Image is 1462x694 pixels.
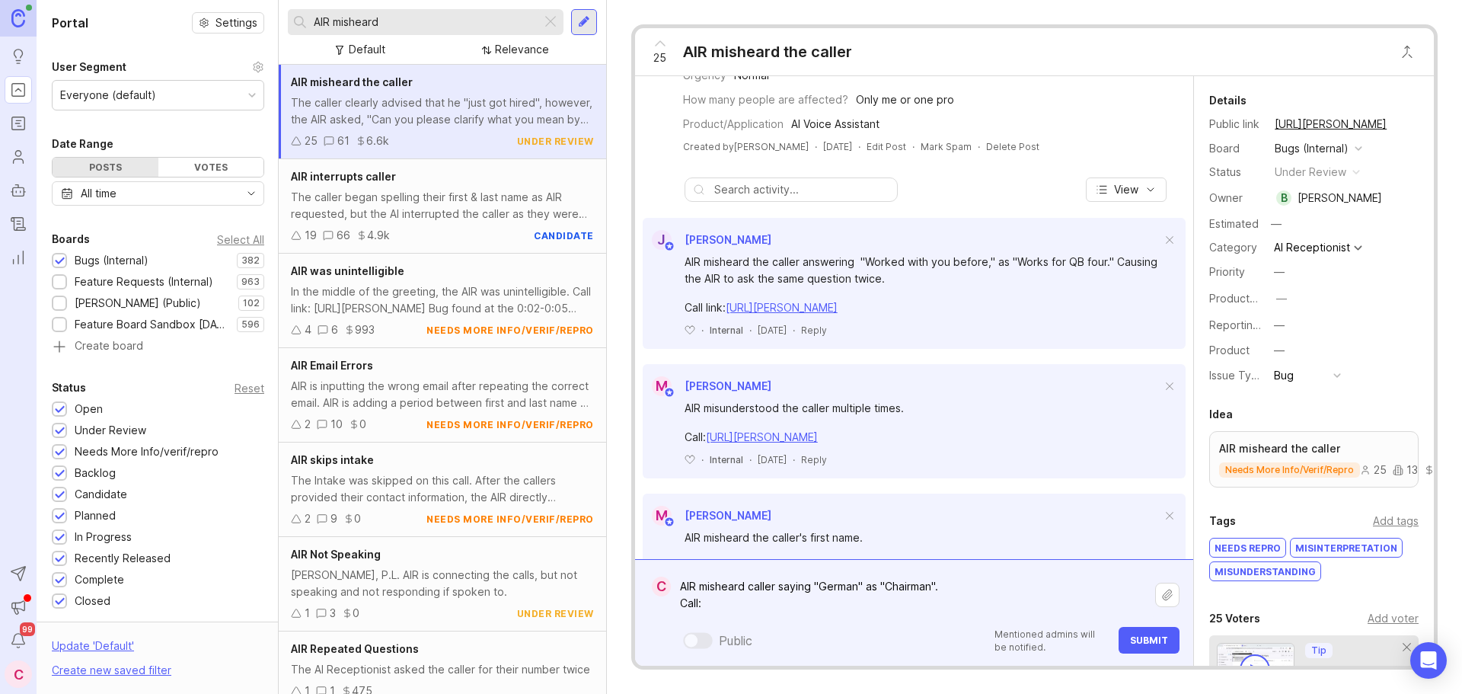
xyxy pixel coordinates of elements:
button: Submit [1119,627,1179,654]
span: AIR Not Speaking [291,548,381,561]
div: AIR is inputting the wrong email after repeating the correct email. AIR is adding a period betwee... [291,378,594,411]
span: AIR interrupts caller [291,170,396,183]
span: AIR Repeated Questions [291,642,419,655]
button: ProductboardID [1272,289,1291,309]
a: AIR misheard the callerneeds more info/verif/repro25136.6k [1209,431,1419,488]
div: Select All [217,235,264,244]
time: [DATE] [823,141,852,152]
p: 963 [241,276,260,288]
a: AIR Not Speaking[PERSON_NAME], P.L. AIR is connecting the calls, but not speaking and not respond... [279,537,606,632]
div: [PERSON_NAME] (Public) [75,295,201,312]
div: · [858,140,860,153]
a: Create board [52,341,264,354]
button: Close button [1392,37,1422,67]
div: The caller clearly advised that he "just got hired", however, the AIR asked, "Can you please clar... [291,94,594,128]
div: Details [1209,91,1247,110]
img: member badge [663,241,675,252]
a: Ideas [5,43,32,70]
a: AIR interrupts callerThe caller began spelling their first & last name as AIR requested, but the ... [279,159,606,254]
div: Bugs (Internal) [1275,140,1349,157]
div: [PERSON_NAME] [1298,190,1382,206]
label: Priority [1209,265,1245,278]
div: Call link: [685,299,1161,316]
div: All time [81,185,117,202]
div: Relevance [495,41,549,58]
div: Product/Application [683,116,784,133]
div: Category [1209,239,1262,256]
div: 13 [1393,465,1418,475]
a: [URL][PERSON_NAME] [726,301,838,314]
p: 596 [241,318,260,331]
p: Tip [1311,644,1326,657]
div: C [5,660,32,688]
div: misunderstanding [1210,562,1320,580]
div: Internal [710,453,743,466]
div: NEEDS REPRO [1210,539,1285,557]
div: Reply [801,453,827,466]
div: Under Review [75,422,146,439]
label: Product [1209,344,1250,357]
div: AIR misheard the caller's first name. [685,529,1161,546]
button: Send to Autopilot [5,560,32,587]
div: C [652,577,671,596]
span: AIR skips intake [291,453,374,466]
span: Submit [1130,635,1168,646]
div: Recently Released [75,550,171,567]
div: Add voter [1368,610,1419,627]
div: Status [52,379,86,397]
div: Owner [1209,190,1262,206]
div: 66 [337,227,350,244]
div: Everyone (default) [60,87,156,104]
svg: toggle icon [239,187,263,200]
div: [PERSON_NAME], P.L. AIR is connecting the calls, but not speaking and not responding if spoken to. [291,567,594,600]
div: The Intake was skipped on this call. After the callers provided their contact information, the AI... [291,472,594,506]
div: Boards [52,230,90,248]
div: Update ' Default ' [52,638,134,662]
div: Open Intercom Messenger [1410,642,1447,679]
a: Settings [192,12,264,34]
div: 0 [359,416,366,433]
label: ProductboardID [1209,292,1290,305]
div: Edit Post [867,140,906,153]
a: Users [5,143,32,171]
div: AI Voice Assistant [791,116,879,133]
div: · [793,324,795,337]
div: 4 [305,321,311,338]
div: 1 [305,605,310,622]
span: 99 [20,622,35,636]
div: · [793,453,795,466]
div: needs more info/verif/repro [426,418,594,431]
div: Idea [1209,405,1233,424]
div: 2 [305,416,311,433]
div: The caller began spelling their first & last name as AIR requested, but the AI interrupted the ca... [291,189,594,222]
a: Portal [5,76,32,104]
button: View [1086,177,1167,202]
div: AIR misunderstood the caller multiple times. [685,400,1161,417]
img: member badge [663,387,675,398]
div: · [815,140,817,153]
span: [PERSON_NAME] [685,509,771,522]
div: M [652,506,672,526]
div: Open [75,401,103,417]
div: In Progress [75,529,132,545]
div: — [1274,342,1285,359]
label: Issue Type [1209,369,1265,382]
div: Add tags [1373,513,1419,529]
span: AIR Email Errors [291,359,373,372]
div: Internal [710,324,743,337]
div: · [978,140,980,153]
div: The AI Receptionist asked the caller for their number twice [291,661,594,678]
div: Created by [PERSON_NAME] [683,140,809,153]
div: Reset [235,384,264,392]
div: Default [349,41,385,58]
div: candidate [534,229,594,242]
div: M [652,376,672,396]
div: Needs More Info/verif/repro [75,443,219,460]
h1: Portal [52,14,88,32]
a: [URL][PERSON_NAME] [1270,114,1391,134]
div: User Segment [52,58,126,76]
div: 25 [1360,465,1387,475]
div: 6.6k [1424,465,1460,475]
a: M[PERSON_NAME] [643,506,771,526]
div: · [749,453,752,466]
